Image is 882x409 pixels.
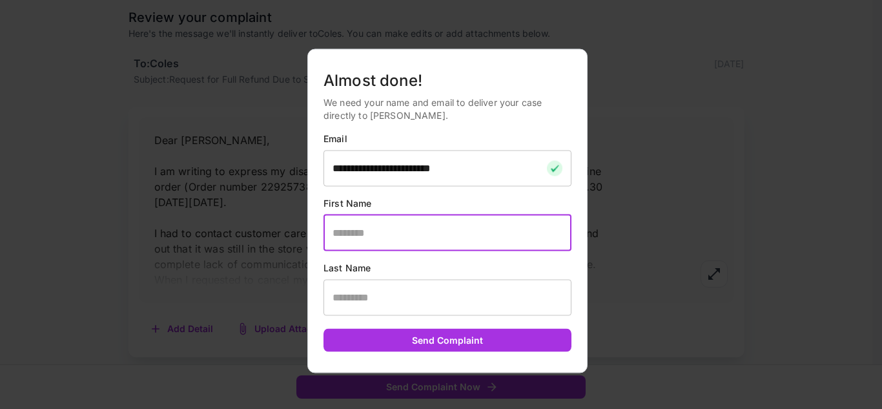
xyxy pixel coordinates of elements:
p: We need your name and email to deliver your case directly to [PERSON_NAME]. [323,96,571,121]
button: Send Complaint [323,328,571,352]
img: checkmark [547,160,562,176]
p: Last Name [323,261,571,274]
h5: Almost done! [323,70,571,90]
p: First Name [323,196,571,209]
p: Email [323,132,571,145]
